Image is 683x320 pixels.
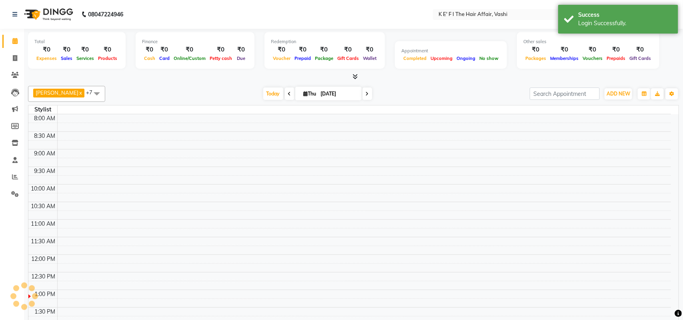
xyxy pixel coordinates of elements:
[78,89,82,96] a: x
[581,56,605,61] span: Vouchers
[88,3,123,26] b: 08047224946
[33,167,57,175] div: 9:30 AM
[263,87,283,100] span: Today
[30,272,57,281] div: 12:30 PM
[578,19,672,28] div: Login Successfully.
[271,38,379,45] div: Redemption
[33,132,57,140] div: 8:30 AM
[401,56,429,61] span: Completed
[33,308,57,316] div: 1:30 PM
[36,89,78,96] span: [PERSON_NAME]
[33,114,57,123] div: 8:00 AM
[605,45,627,54] div: ₹0
[172,45,208,54] div: ₹0
[605,88,632,99] button: ADD NEW
[627,45,653,54] div: ₹0
[34,56,59,61] span: Expenses
[208,56,234,61] span: Petty cash
[142,56,157,61] span: Cash
[627,56,653,61] span: Gift Cards
[335,45,361,54] div: ₹0
[523,45,548,54] div: ₹0
[292,45,313,54] div: ₹0
[523,56,548,61] span: Packages
[361,45,379,54] div: ₹0
[30,255,57,263] div: 12:00 PM
[33,149,57,158] div: 9:00 AM
[208,45,234,54] div: ₹0
[142,45,157,54] div: ₹0
[96,45,119,54] div: ₹0
[234,45,248,54] div: ₹0
[30,220,57,228] div: 11:00 AM
[313,45,335,54] div: ₹0
[20,3,75,26] img: logo
[74,56,96,61] span: Services
[172,56,208,61] span: Online/Custom
[605,56,627,61] span: Prepaids
[530,87,600,100] input: Search Appointment
[59,56,74,61] span: Sales
[28,105,57,114] div: Stylist
[157,45,172,54] div: ₹0
[477,56,501,61] span: No show
[142,38,248,45] div: Finance
[548,56,581,61] span: Memberships
[96,56,119,61] span: Products
[30,237,57,246] div: 11:30 AM
[34,45,59,54] div: ₹0
[335,56,361,61] span: Gift Cards
[271,45,292,54] div: ₹0
[33,290,57,298] div: 1:00 PM
[271,56,292,61] span: Voucher
[581,45,605,54] div: ₹0
[361,56,379,61] span: Wallet
[59,45,74,54] div: ₹0
[578,11,672,19] div: Success
[235,56,247,61] span: Due
[30,185,57,193] div: 10:00 AM
[607,91,630,97] span: ADD NEW
[455,56,477,61] span: Ongoing
[548,45,581,54] div: ₹0
[318,88,359,100] input: 2025-09-04
[429,56,455,61] span: Upcoming
[74,45,96,54] div: ₹0
[30,202,57,211] div: 10:30 AM
[34,38,119,45] div: Total
[523,38,653,45] div: Other sales
[157,56,172,61] span: Card
[313,56,335,61] span: Package
[401,48,501,54] div: Appointment
[302,91,318,97] span: Thu
[292,56,313,61] span: Prepaid
[86,89,98,95] span: +7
